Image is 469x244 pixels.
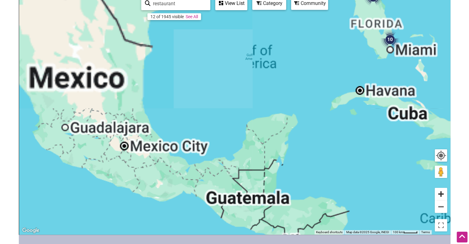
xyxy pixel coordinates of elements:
button: Map Scale: 100 km per 42 pixels [391,230,419,234]
div: 12 of 1945 visible [150,14,184,19]
button: Drag Pegman onto the map to open Street View [435,166,447,178]
div: Scroll Back to Top [457,232,467,242]
button: Keyboard shortcuts [316,230,343,234]
img: Google [21,226,41,234]
a: Open this area in Google Maps (opens a new window) [21,226,41,234]
button: Zoom in [435,188,447,200]
button: Your Location [435,149,447,162]
button: Toggle fullscreen view [434,219,447,231]
div: 10 [378,28,402,51]
a: Terms [421,230,430,234]
a: See All [186,14,198,19]
button: Zoom out [435,201,447,213]
span: Map data ©2025 Google, INEGI [346,230,389,234]
span: 100 km [393,230,403,234]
